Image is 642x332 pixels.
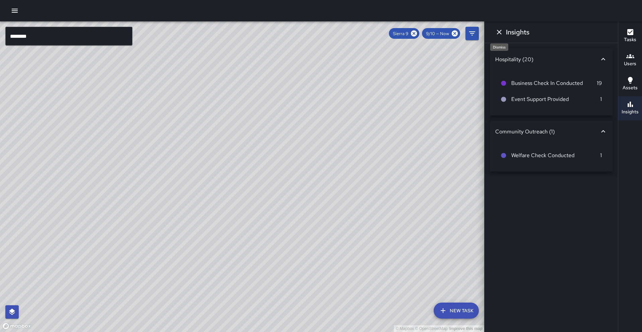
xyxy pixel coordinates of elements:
h6: Users [624,60,636,68]
button: Tasks [618,24,642,48]
button: Assets [618,72,642,96]
p: 1 [600,151,602,159]
span: Event Support Provided [511,95,600,103]
span: Business Check In Conducted [511,79,597,87]
div: Community Outreach (1) [495,128,599,135]
span: 9/10 — Now [422,31,453,36]
span: Welfare Check Conducted [511,151,600,159]
h6: Assets [623,84,638,92]
div: Community Outreach (1) [490,121,613,142]
div: Sierra 9 [389,28,419,39]
div: Hospitality (20) [495,56,599,63]
button: Users [618,48,642,72]
h6: Insights [506,27,529,37]
div: 9/10 — Now [422,28,460,39]
h6: Insights [622,108,639,116]
p: 1 [600,95,602,103]
div: Hospitality (20) [490,48,613,70]
div: Dismiss [490,43,508,51]
button: Filters [465,27,479,40]
span: Sierra 9 [389,31,412,36]
button: Dismiss [493,25,506,39]
button: Insights [618,96,642,120]
p: 19 [597,79,602,87]
button: New Task [434,303,479,319]
h6: Tasks [624,36,636,43]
